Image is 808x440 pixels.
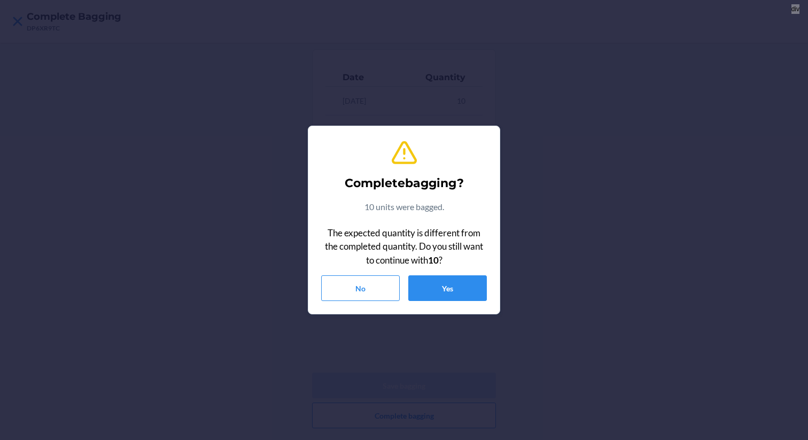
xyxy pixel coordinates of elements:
[345,175,464,192] h2: Complete bagging ?
[428,254,439,266] b: 10
[364,200,444,213] p: 10 units were bagged.
[321,226,487,267] div: The expected quantity is different from the completed quantity. Do you still want to continue with ?
[321,275,400,301] button: No
[408,275,487,301] button: Yes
